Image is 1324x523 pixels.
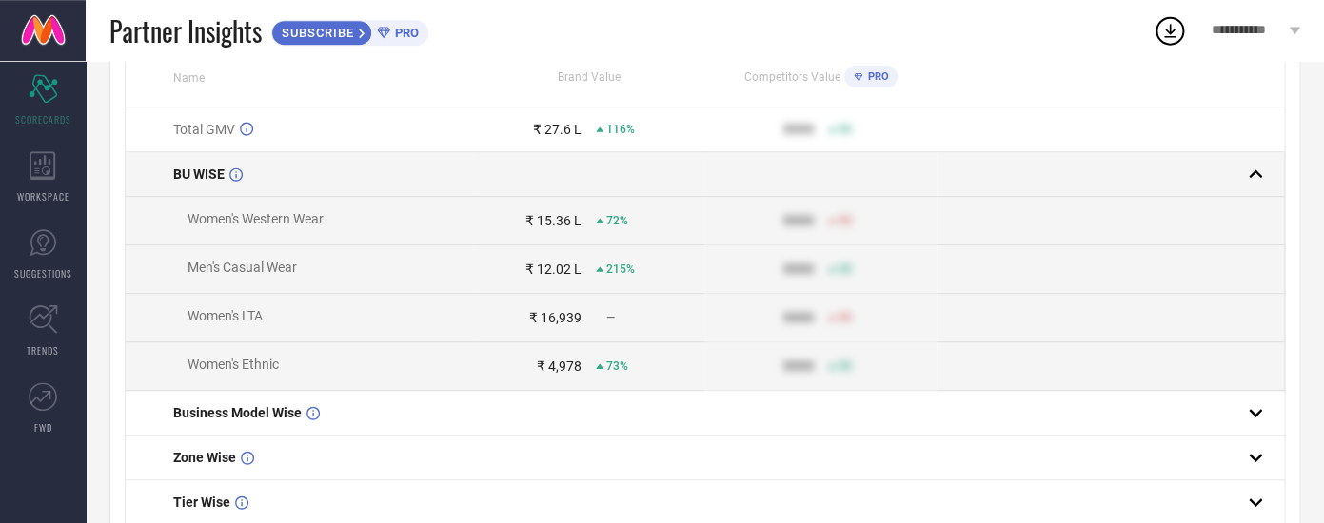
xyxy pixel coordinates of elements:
span: Partner Insights [109,11,262,50]
div: ₹ 15.36 L [525,213,582,228]
span: PRO [390,26,419,40]
div: ₹ 4,978 [537,358,582,374]
span: — [606,311,615,324]
span: 50 [839,214,852,227]
span: PRO [862,70,888,83]
span: 50 [839,359,852,373]
span: TRENDS [27,343,59,358]
span: FWD [34,420,52,435]
span: Women's Western Wear [188,211,324,226]
span: 50 [839,311,852,324]
span: Competitors Value [743,70,840,84]
span: 73% [606,359,628,373]
span: Name [173,71,205,85]
div: 9999 [783,261,814,277]
div: ₹ 16,939 [529,310,582,325]
div: 9999 [783,122,814,137]
span: 50 [839,123,852,136]
span: SUGGESTIONS [14,266,72,281]
span: BU WISE [173,166,225,182]
div: ₹ 27.6 L [533,122,582,137]
span: Brand Value [558,70,621,84]
span: Tier Wise [173,494,230,510]
span: Business Model Wise [173,405,302,420]
span: Women's Ethnic [188,357,279,372]
span: Women's LTA [188,308,263,323]
div: 9999 [783,213,814,228]
span: Total GMV [173,122,235,137]
div: 9999 [783,358,814,374]
span: Zone Wise [173,450,236,465]
span: 215% [606,262,635,276]
div: ₹ 12.02 L [525,261,582,277]
span: 72% [606,214,628,227]
div: Open download list [1153,13,1187,48]
span: SUBSCRIBE [272,26,359,40]
span: SCORECARDS [15,112,71,126]
span: WORKSPACE [17,189,69,203]
a: SUBSCRIBEPRO [271,15,428,46]
span: Men's Casual Wear [188,260,297,275]
span: 116% [606,123,635,136]
div: 9999 [783,310,814,325]
span: 50 [839,262,852,276]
